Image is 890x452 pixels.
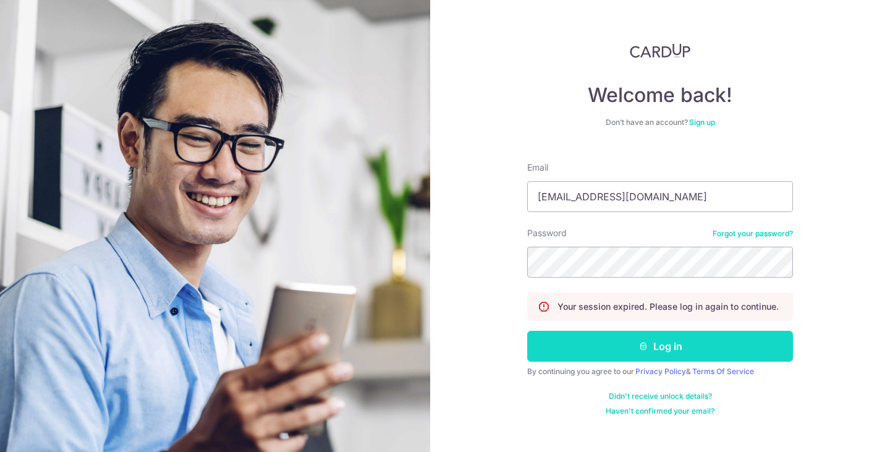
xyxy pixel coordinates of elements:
[527,367,793,377] div: By continuing you agree to our &
[527,161,548,174] label: Email
[527,331,793,362] button: Log in
[606,406,714,416] a: Haven't confirmed your email?
[609,391,712,401] a: Didn't receive unlock details?
[635,367,686,376] a: Privacy Policy
[713,229,793,239] a: Forgot your password?
[527,83,793,108] h4: Welcome back!
[527,227,567,239] label: Password
[630,43,690,58] img: CardUp Logo
[527,117,793,127] div: Don’t have an account?
[689,117,715,127] a: Sign up
[557,301,779,313] p: Your session expired. Please log in again to continue.
[692,367,754,376] a: Terms Of Service
[28,9,53,20] span: Help
[527,181,793,212] input: Enter your Email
